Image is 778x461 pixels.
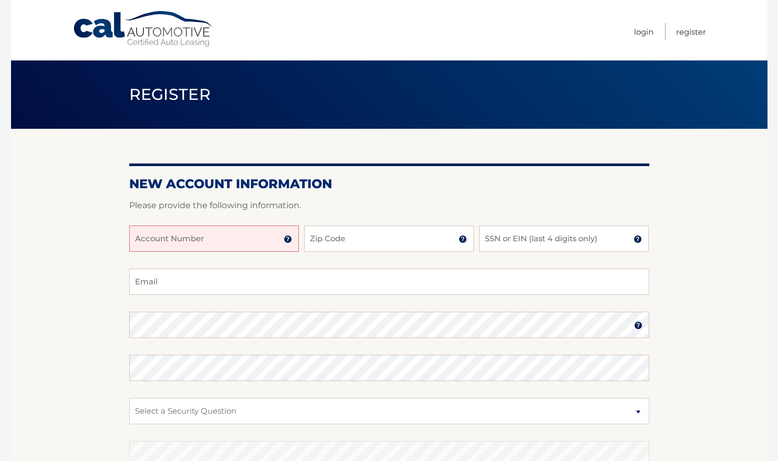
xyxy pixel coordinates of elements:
[304,226,474,252] input: Zip Code
[129,198,649,213] p: Please provide the following information.
[634,321,642,330] img: tooltip.svg
[129,269,649,295] input: Email
[676,23,706,40] a: Register
[459,235,467,243] img: tooltip.svg
[129,176,649,192] h2: New Account Information
[129,85,211,104] span: Register
[284,235,292,243] img: tooltip.svg
[634,235,642,243] img: tooltip.svg
[634,23,653,40] a: Login
[72,11,214,48] a: Cal Automotive
[129,226,299,252] input: Account Number
[479,226,649,252] input: SSN or EIN (last 4 digits only)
